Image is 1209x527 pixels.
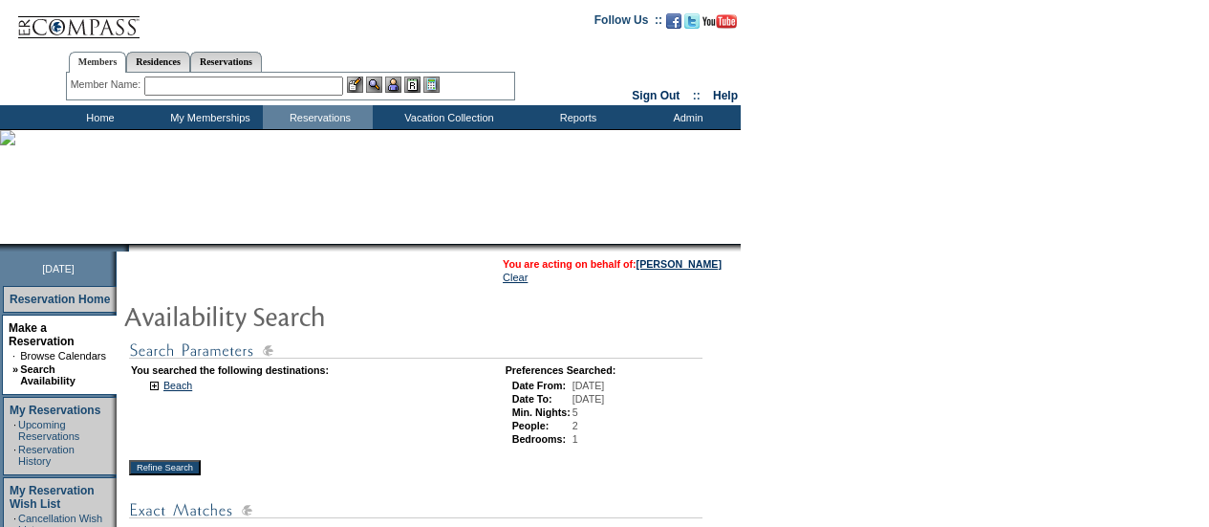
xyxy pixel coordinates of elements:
img: Follow us on Twitter [684,13,700,29]
span: 2 [572,420,578,431]
a: [PERSON_NAME] [637,258,722,270]
span: [DATE] [572,393,605,405]
span: [DATE] [572,380,605,391]
a: Make a Reservation [9,321,75,348]
a: My Reservations [10,404,100,417]
img: b_calculator.gif [423,77,440,93]
img: blank.gif [129,244,131,252]
img: Impersonate [385,77,401,93]
a: Subscribe to our YouTube Channel [702,19,737,31]
td: Reports [521,105,631,129]
a: Become our fan on Facebook [666,19,681,31]
b: People: [512,420,550,431]
img: Subscribe to our YouTube Channel [702,14,737,29]
span: You are acting on behalf of: [503,258,722,270]
a: Members [69,52,127,73]
a: Reservations [190,52,262,72]
a: My Reservation Wish List [10,484,95,511]
b: Bedrooms: [512,433,566,445]
b: Min. Nights: [512,406,571,418]
a: Search Availability [20,363,76,386]
a: Clear [503,272,528,283]
span: 1 [572,433,578,445]
td: Reservations [263,105,373,129]
span: :: [693,89,701,102]
td: My Memberships [153,105,263,129]
a: Residences [126,52,190,72]
a: Reservation History [18,444,75,467]
td: · [12,350,18,362]
img: promoShadowLeftCorner.gif [122,244,129,252]
span: 5 [572,406,578,418]
img: View [366,77,382,93]
b: Date From: [512,380,566,391]
b: Preferences Searched: [506,364,616,376]
td: Home [43,105,153,129]
a: Beach [163,380,192,391]
img: b_edit.gif [347,77,363,93]
a: Reservation Home [10,293,110,306]
span: [DATE] [42,263,75,274]
b: Date To: [512,393,552,405]
a: Follow us on Twitter [684,19,700,31]
a: Browse Calendars [20,350,106,362]
td: · [13,419,16,442]
a: Help [713,89,738,102]
input: Refine Search [129,460,201,475]
b: You searched the following destinations: [131,364,329,376]
img: Become our fan on Facebook [666,13,681,29]
td: Vacation Collection [373,105,521,129]
td: · [13,444,16,467]
td: Admin [631,105,741,129]
a: Sign Out [632,89,680,102]
div: Member Name: [71,77,144,93]
img: pgTtlAvailabilitySearch.gif [123,296,506,335]
a: Upcoming Reservations [18,419,79,442]
img: Reservations [404,77,421,93]
b: » [12,363,18,375]
td: Follow Us :: [594,11,662,34]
